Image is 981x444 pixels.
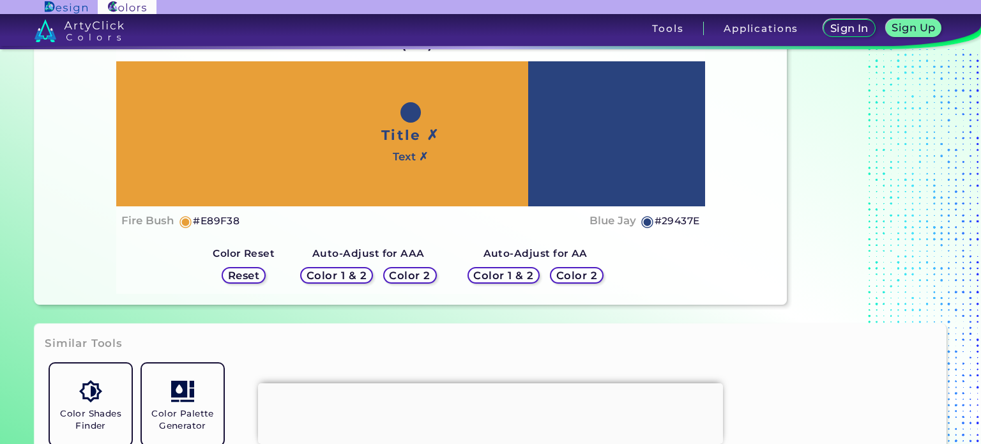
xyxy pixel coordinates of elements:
[655,213,700,229] h5: #29437E
[312,247,425,259] strong: Auto-Adjust for AAA
[558,271,595,280] h5: Color 2
[832,24,867,33] h5: Sign In
[826,20,873,36] a: Sign In
[213,247,275,259] strong: Color Reset
[55,408,126,432] h5: Color Shades Finder
[381,125,440,144] h1: Title ✗
[476,271,531,280] h5: Color 1 & 2
[193,213,240,229] h5: #E89F38
[258,383,723,441] iframe: Advertisement
[121,211,174,230] h4: Fire Bush
[589,211,636,230] h4: Blue Jay
[641,213,655,229] h5: ◉
[45,1,87,13] img: ArtyClick Design logo
[888,20,939,36] a: Sign Up
[171,380,194,402] img: icon_col_pal_col.svg
[34,19,125,42] img: logo_artyclick_colors_white.svg
[179,213,193,229] h5: ◉
[392,271,429,280] h5: Color 2
[393,148,428,166] h4: Text ✗
[229,271,258,280] h5: Reset
[652,24,683,33] h3: Tools
[310,271,364,280] h5: Color 1 & 2
[483,247,588,259] strong: Auto-Adjust for AA
[894,23,934,33] h5: Sign Up
[724,24,798,33] h3: Applications
[79,380,102,402] img: icon_color_shades.svg
[147,408,218,432] h5: Color Palette Generator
